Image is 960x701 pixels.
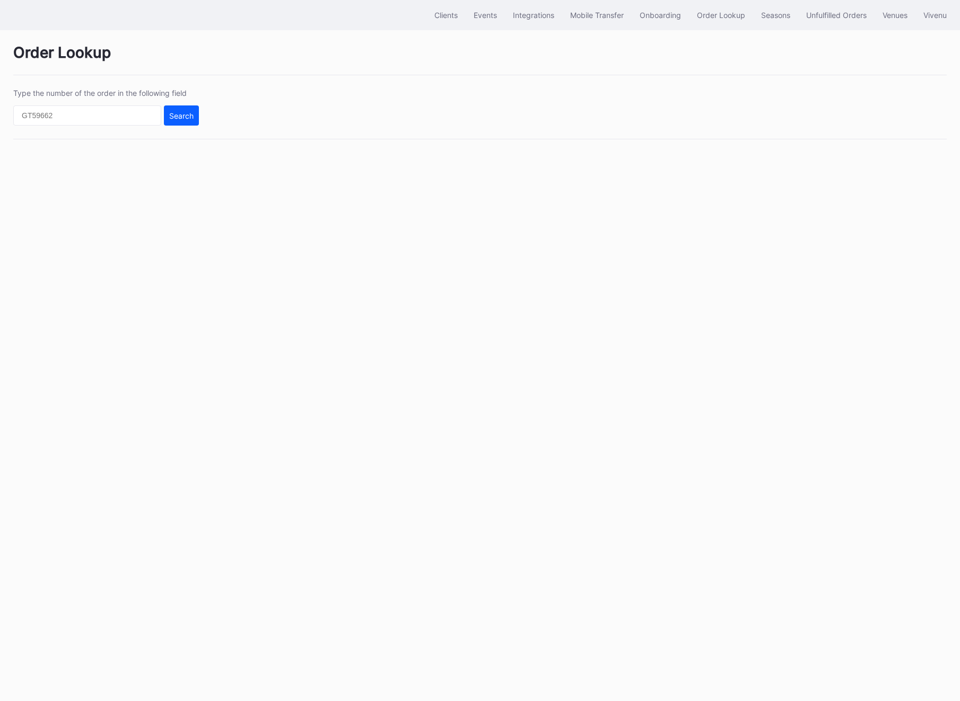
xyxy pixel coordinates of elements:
button: Integrations [505,5,562,25]
button: Mobile Transfer [562,5,632,25]
div: Onboarding [640,11,681,20]
input: GT59662 [13,105,161,126]
button: Order Lookup [689,5,753,25]
div: Events [474,11,497,20]
div: Type the number of the order in the following field [13,88,199,97]
button: Clients [426,5,466,25]
button: Unfulfilled Orders [798,5,875,25]
div: Integrations [513,11,554,20]
div: Venues [883,11,907,20]
div: Unfulfilled Orders [806,11,867,20]
div: Vivenu [923,11,947,20]
div: Order Lookup [697,11,745,20]
div: Seasons [761,11,790,20]
button: Seasons [753,5,798,25]
button: Venues [875,5,915,25]
button: Search [164,105,199,126]
div: Clients [434,11,458,20]
div: Search [169,111,194,120]
button: Events [466,5,505,25]
div: Order Lookup [13,43,947,75]
button: Onboarding [632,5,689,25]
button: Vivenu [915,5,955,25]
div: Mobile Transfer [570,11,624,20]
